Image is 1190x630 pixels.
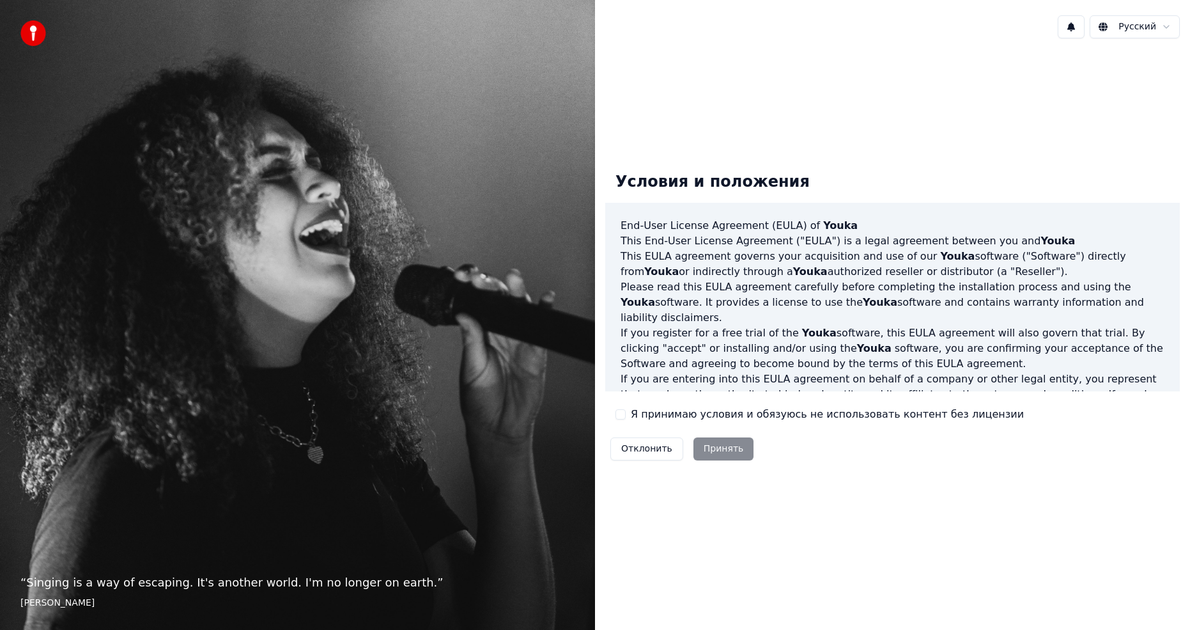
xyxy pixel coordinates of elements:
[621,326,1164,372] p: If you register for a free trial of the software, this EULA agreement will also govern that trial...
[863,296,897,308] span: Youka
[857,342,892,354] span: Youka
[621,233,1164,249] p: This End-User License Agreement ("EULA") is a legal agreement between you and
[20,574,575,592] p: “ Singing is a way of escaping. It's another world. I'm no longer on earth. ”
[631,407,1024,422] label: Я принимаю условия и обязуюсь не использовать контент без лицензии
[621,249,1164,280] p: This EULA agreement governs your acquisition and use of our software ("Software") directly from o...
[940,250,975,262] span: Youka
[605,162,820,203] div: Условия и положения
[644,265,679,278] span: Youka
[1040,235,1075,247] span: Youka
[621,296,655,308] span: Youka
[793,265,828,278] span: Youka
[621,218,1164,233] h3: End-User License Agreement (EULA) of
[610,437,683,461] button: Отклонить
[621,280,1164,326] p: Please read this EULA agreement carefully before completing the installation process and using th...
[823,219,858,232] span: Youka
[621,372,1164,433] p: If you are entering into this EULA agreement on behalf of a company or other legal entity, you re...
[802,327,837,339] span: Youka
[20,597,575,610] footer: [PERSON_NAME]
[20,20,46,46] img: youka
